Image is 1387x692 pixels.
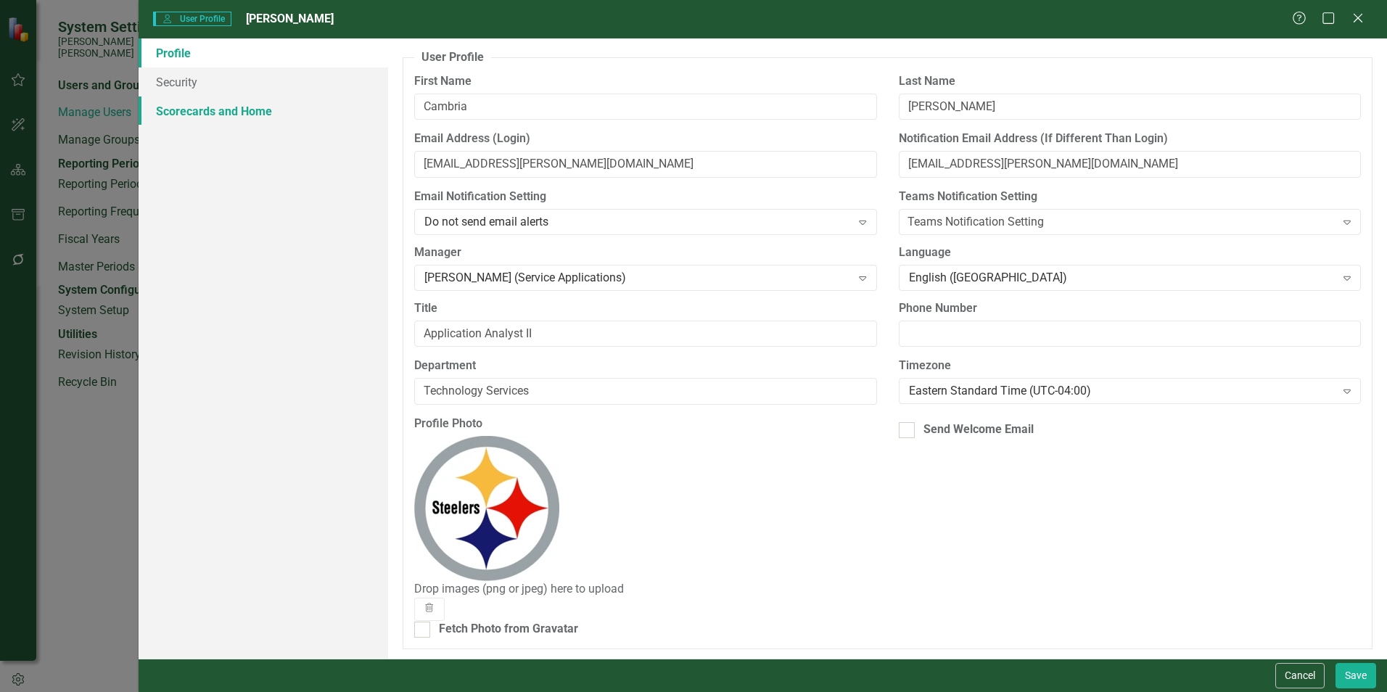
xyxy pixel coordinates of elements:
[909,269,1335,286] div: English ([GEOGRAPHIC_DATA])
[414,300,876,317] label: Title
[414,73,876,90] label: First Name
[414,131,876,147] label: Email Address (Login)
[907,214,1044,231] div: Teams Notification Setting
[246,12,334,25] span: [PERSON_NAME]
[899,300,1361,317] label: Phone Number
[923,421,1034,438] div: Send Welcome Email
[414,416,876,432] label: Profile Photo
[899,73,1361,90] label: Last Name
[153,12,231,26] span: User Profile
[424,214,851,231] div: Do not send email alerts
[899,244,1361,261] label: Language
[414,49,491,66] legend: User Profile
[899,131,1361,147] label: Notification Email Address (If Different Than Login)
[899,189,1361,205] label: Teams Notification Setting
[1335,663,1376,688] button: Save
[1275,663,1325,688] button: Cancel
[424,269,851,286] div: [PERSON_NAME] (Service Applications)
[439,621,578,638] div: Fetch Photo from Gravatar
[414,436,559,581] img: cNsepGhNSk0wFacIvjFuAQGJZgAAA=
[414,581,876,598] div: Drop images (png or jpeg) here to upload
[139,67,388,96] a: Security
[909,383,1335,400] div: Eastern Standard Time (UTC-04:00)
[139,38,388,67] a: Profile
[414,358,876,374] label: Department
[139,96,388,125] a: Scorecards and Home
[414,244,876,261] label: Manager
[414,189,876,205] label: Email Notification Setting
[899,358,1361,374] label: Timezone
